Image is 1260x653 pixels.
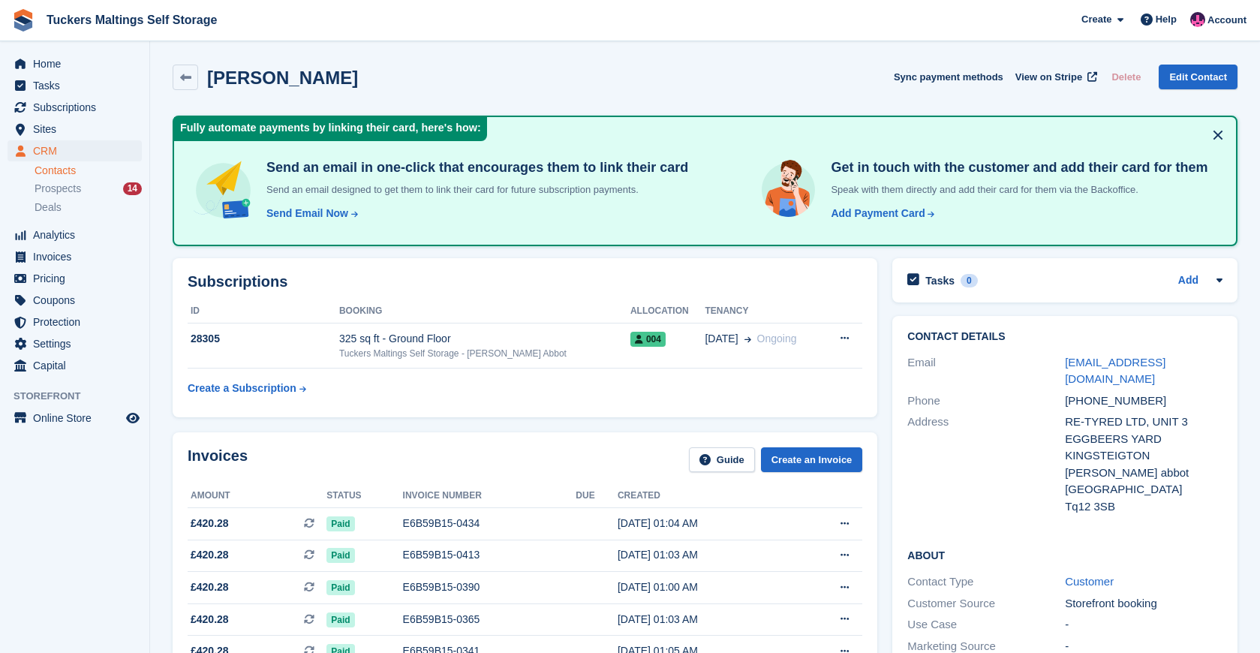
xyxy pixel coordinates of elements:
[41,8,223,32] a: Tuckers Maltings Self Storage
[260,182,688,197] p: Send an email designed to get them to link their card for future subscription payments.
[326,612,354,627] span: Paid
[33,140,123,161] span: CRM
[8,75,142,96] a: menu
[907,354,1065,388] div: Email
[757,333,797,345] span: Ongoing
[630,332,666,347] span: 004
[618,579,794,595] div: [DATE] 01:00 AM
[33,333,123,354] span: Settings
[403,612,576,627] div: E6B59B15-0365
[266,206,348,221] div: Send Email Now
[907,547,1222,562] h2: About
[961,274,978,287] div: 0
[14,389,149,404] span: Storefront
[1178,272,1198,290] a: Add
[1065,481,1222,498] div: [GEOGRAPHIC_DATA]
[8,246,142,267] a: menu
[825,182,1207,197] p: Speak with them directly and add their card for them via the Backoffice.
[339,299,630,323] th: Booking
[1065,465,1222,482] div: [PERSON_NAME] abbot
[907,595,1065,612] div: Customer Source
[33,355,123,376] span: Capital
[1065,575,1114,588] a: Customer
[618,547,794,563] div: [DATE] 01:03 AM
[188,331,339,347] div: 28305
[8,97,142,118] a: menu
[188,484,326,508] th: Amount
[33,311,123,333] span: Protection
[12,9,35,32] img: stora-icon-8386f47178a22dfd0bd8f6a31ec36ba5ce8667c1dd55bd0f319d3a0aa187defe.svg
[825,159,1207,176] h4: Get in touch with the customer and add their card for them
[1065,595,1222,612] div: Storefront booking
[260,159,688,176] h4: Send an email in one-click that encourages them to link their card
[894,65,1003,89] button: Sync payment methods
[1207,13,1246,28] span: Account
[33,408,123,429] span: Online Store
[1065,414,1222,465] div: RE-TYRED LTD, UNIT 3 EGGBEERS YARD KINGSTEIGTON
[403,484,576,508] th: Invoice number
[618,516,794,531] div: [DATE] 01:04 AM
[705,299,822,323] th: Tenancy
[33,97,123,118] span: Subscriptions
[1159,65,1237,89] a: Edit Contact
[191,516,229,531] span: £420.28
[33,268,123,289] span: Pricing
[174,117,487,141] div: Fully automate payments by linking their card, here's how:
[403,547,576,563] div: E6B59B15-0413
[35,181,142,197] a: Prospects 14
[188,375,306,402] a: Create a Subscription
[33,246,123,267] span: Invoices
[8,224,142,245] a: menu
[326,516,354,531] span: Paid
[705,331,738,347] span: [DATE]
[8,140,142,161] a: menu
[326,484,402,508] th: Status
[124,409,142,427] a: Preview store
[33,53,123,74] span: Home
[907,573,1065,591] div: Contact Type
[403,579,576,595] div: E6B59B15-0390
[1081,12,1111,27] span: Create
[907,616,1065,633] div: Use Case
[188,299,339,323] th: ID
[1065,393,1222,410] div: [PHONE_NUMBER]
[35,200,62,215] span: Deals
[326,548,354,563] span: Paid
[907,414,1065,515] div: Address
[188,447,248,472] h2: Invoices
[831,206,925,221] div: Add Payment Card
[188,273,862,290] h2: Subscriptions
[761,447,863,472] a: Create an Invoice
[907,393,1065,410] div: Phone
[339,347,630,360] div: Tuckers Maltings Self Storage - [PERSON_NAME] Abbot
[8,53,142,74] a: menu
[207,68,358,88] h2: [PERSON_NAME]
[1015,70,1082,85] span: View on Stripe
[689,447,755,472] a: Guide
[1065,498,1222,516] div: Tq12 3SB
[8,119,142,140] a: menu
[8,408,142,429] a: menu
[123,182,142,195] div: 14
[758,159,819,221] img: get-in-touch-e3e95b6451f4e49772a6039d3abdde126589d6f45a760754adfa51be33bf0f70.svg
[326,580,354,595] span: Paid
[339,331,630,347] div: 325 sq ft - Ground Floor
[8,311,142,333] a: menu
[8,290,142,311] a: menu
[35,182,81,196] span: Prospects
[33,75,123,96] span: Tasks
[576,484,618,508] th: Due
[907,331,1222,343] h2: Contact Details
[618,612,794,627] div: [DATE] 01:03 AM
[1009,65,1100,89] a: View on Stripe
[191,547,229,563] span: £420.28
[33,290,123,311] span: Coupons
[8,355,142,376] a: menu
[1065,356,1165,386] a: [EMAIL_ADDRESS][DOMAIN_NAME]
[188,381,296,396] div: Create a Subscription
[191,612,229,627] span: £420.28
[8,333,142,354] a: menu
[33,224,123,245] span: Analytics
[1065,616,1222,633] div: -
[192,159,254,221] img: send-email-b5881ef4c8f827a638e46e229e590028c7e36e3a6c99d2365469aff88783de13.svg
